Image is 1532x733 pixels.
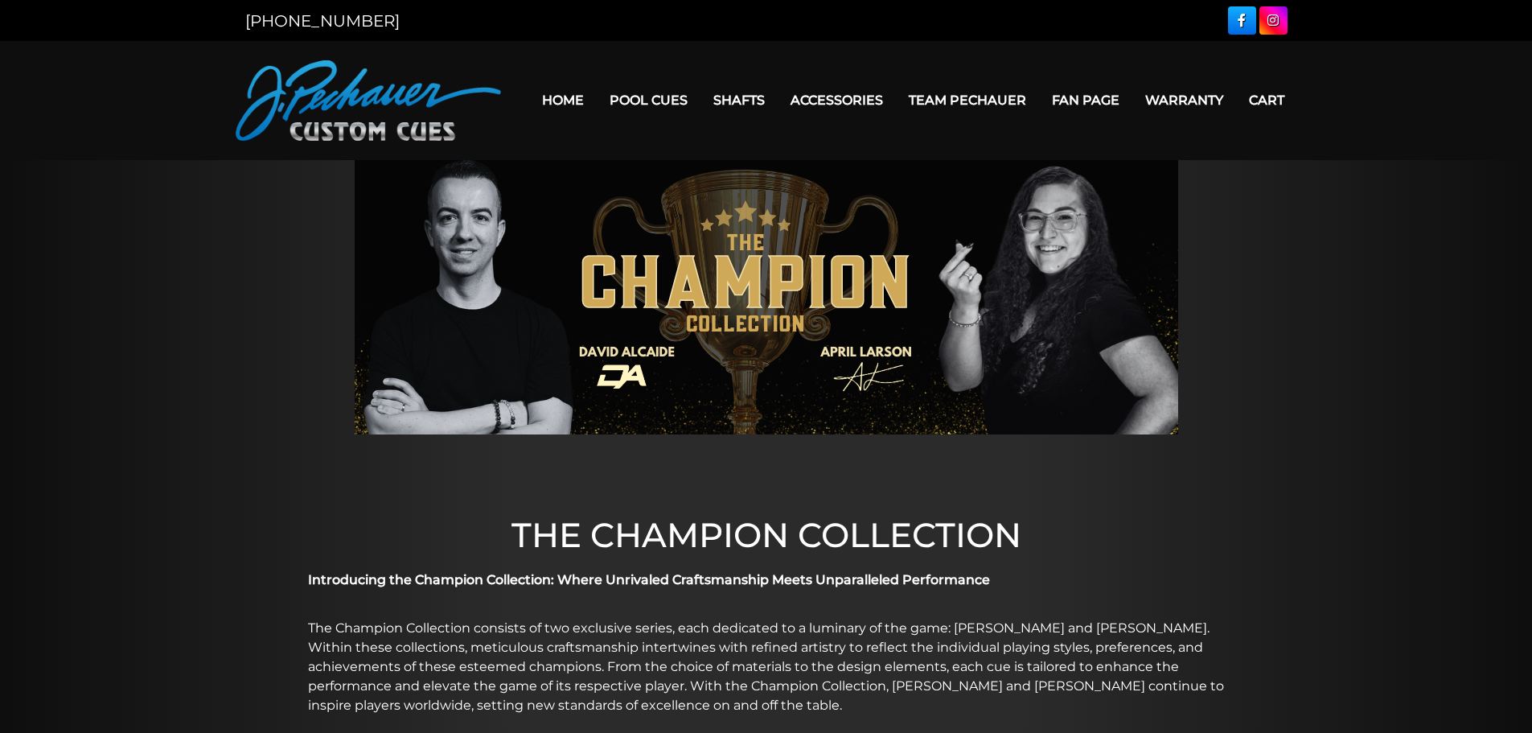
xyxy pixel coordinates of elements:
a: Shafts [700,80,778,121]
a: Home [529,80,597,121]
a: Pool Cues [597,80,700,121]
a: Fan Page [1039,80,1132,121]
strong: Introducing the Champion Collection: Where Unrivaled Craftsmanship Meets Unparalleled Performance [308,572,990,587]
a: Warranty [1132,80,1236,121]
a: [PHONE_NUMBER] [245,11,400,31]
a: Team Pechauer [896,80,1039,121]
p: The Champion Collection consists of two exclusive series, each dedicated to a luminary of the gam... [308,619,1225,715]
img: Pechauer Custom Cues [236,60,501,141]
a: Cart [1236,80,1297,121]
a: Accessories [778,80,896,121]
